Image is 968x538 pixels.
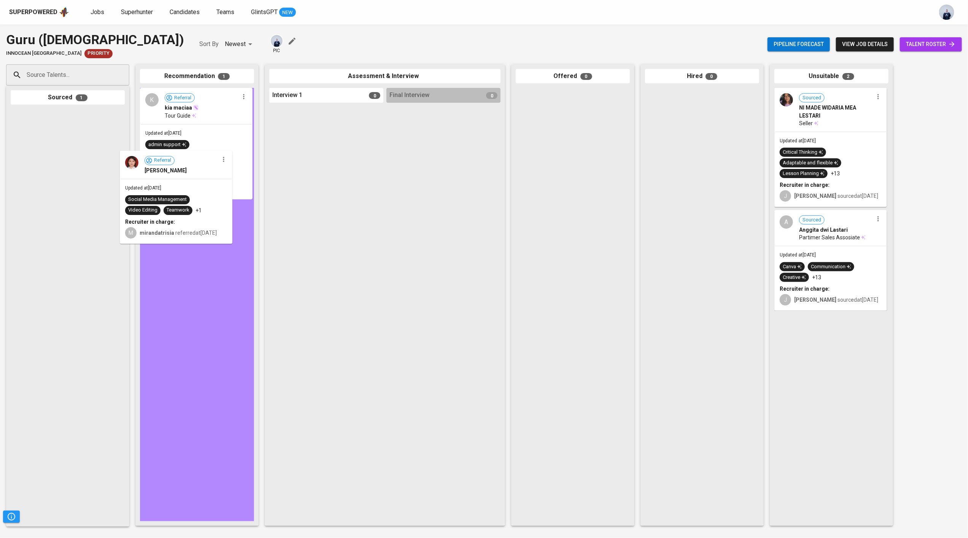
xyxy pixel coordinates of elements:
img: annisa@glints.com [939,5,954,20]
div: Sourced [11,90,125,105]
div: Hired [645,69,759,84]
span: 1 [76,94,87,101]
a: Teams [216,8,236,17]
span: Jobs [91,8,104,16]
button: view job details [836,37,894,51]
span: 0 [369,92,380,99]
div: Guru ([DEMOGRAPHIC_DATA]) [6,30,184,49]
div: pic [270,34,283,54]
span: Priority [84,50,113,57]
p: Newest [225,40,246,49]
span: 0 [580,73,592,80]
img: annisa@glints.com [271,35,283,47]
button: Pipeline forecast [768,37,830,51]
span: Teams [216,8,234,16]
img: app logo [59,6,69,18]
a: Superpoweredapp logo [9,6,69,18]
span: Candidates [170,8,200,16]
a: Superhunter [121,8,154,17]
span: 1 [218,73,230,80]
button: Pipeline Triggers [3,511,20,523]
span: NEW [279,9,296,16]
div: Assessment & Interview [269,69,501,84]
div: Unsuitable [774,69,889,84]
button: Open [125,74,127,76]
span: Innocean [GEOGRAPHIC_DATA] [6,50,81,57]
a: talent roster [900,37,962,51]
span: view job details [842,40,888,49]
a: Jobs [91,8,106,17]
span: 0 [486,92,498,99]
span: GlintsGPT [251,8,278,16]
span: Interview 1 [272,91,302,100]
a: GlintsGPT NEW [251,8,296,17]
div: Superpowered [9,8,57,17]
div: Recommendation [140,69,254,84]
span: 0 [706,73,717,80]
span: Pipeline forecast [774,40,824,49]
span: Superhunter [121,8,153,16]
span: talent roster [906,40,956,49]
a: Candidates [170,8,201,17]
div: Client Priority, Very Responsive [84,49,113,58]
span: Final Interview [389,91,429,100]
p: Sort By [199,40,219,49]
div: Offered [516,69,630,84]
span: 2 [842,73,854,80]
div: Newest [225,37,255,51]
